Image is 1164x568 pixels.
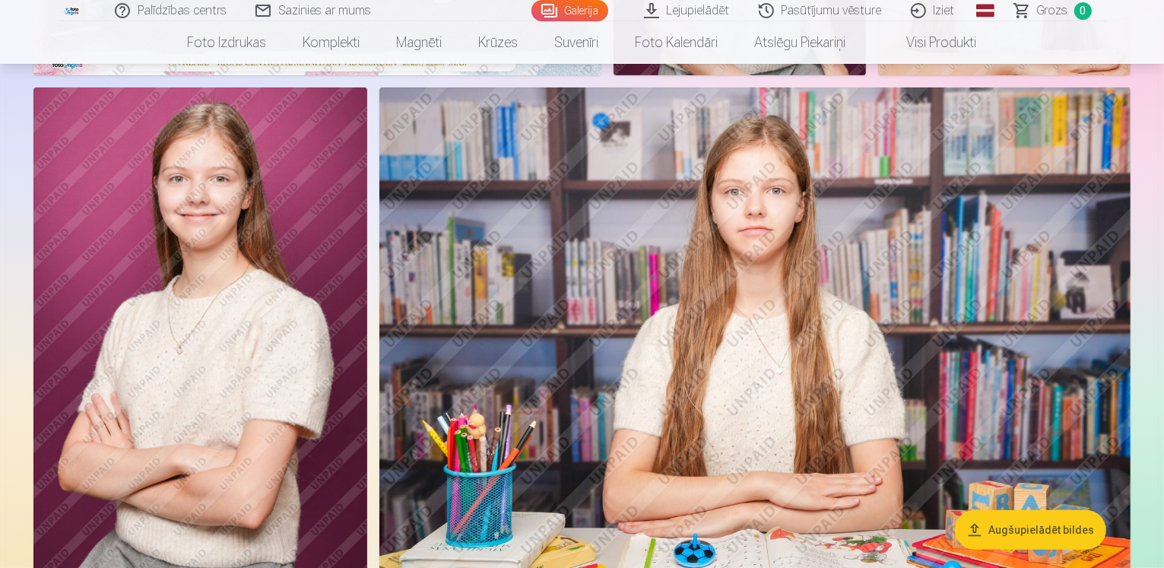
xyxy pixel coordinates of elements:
a: Foto kalendāri [617,21,737,64]
a: Magnēti [379,21,461,64]
span: 0 [1074,2,1092,20]
a: Foto izdrukas [170,21,285,64]
a: Atslēgu piekariņi [737,21,864,64]
button: Augšupielādēt bildes [955,510,1106,550]
a: Krūzes [461,21,537,64]
a: Visi produkti [864,21,995,64]
a: Komplekti [285,21,379,64]
a: Suvenīri [537,21,617,64]
img: /fa1 [64,6,81,15]
span: Grozs [1037,2,1068,20]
